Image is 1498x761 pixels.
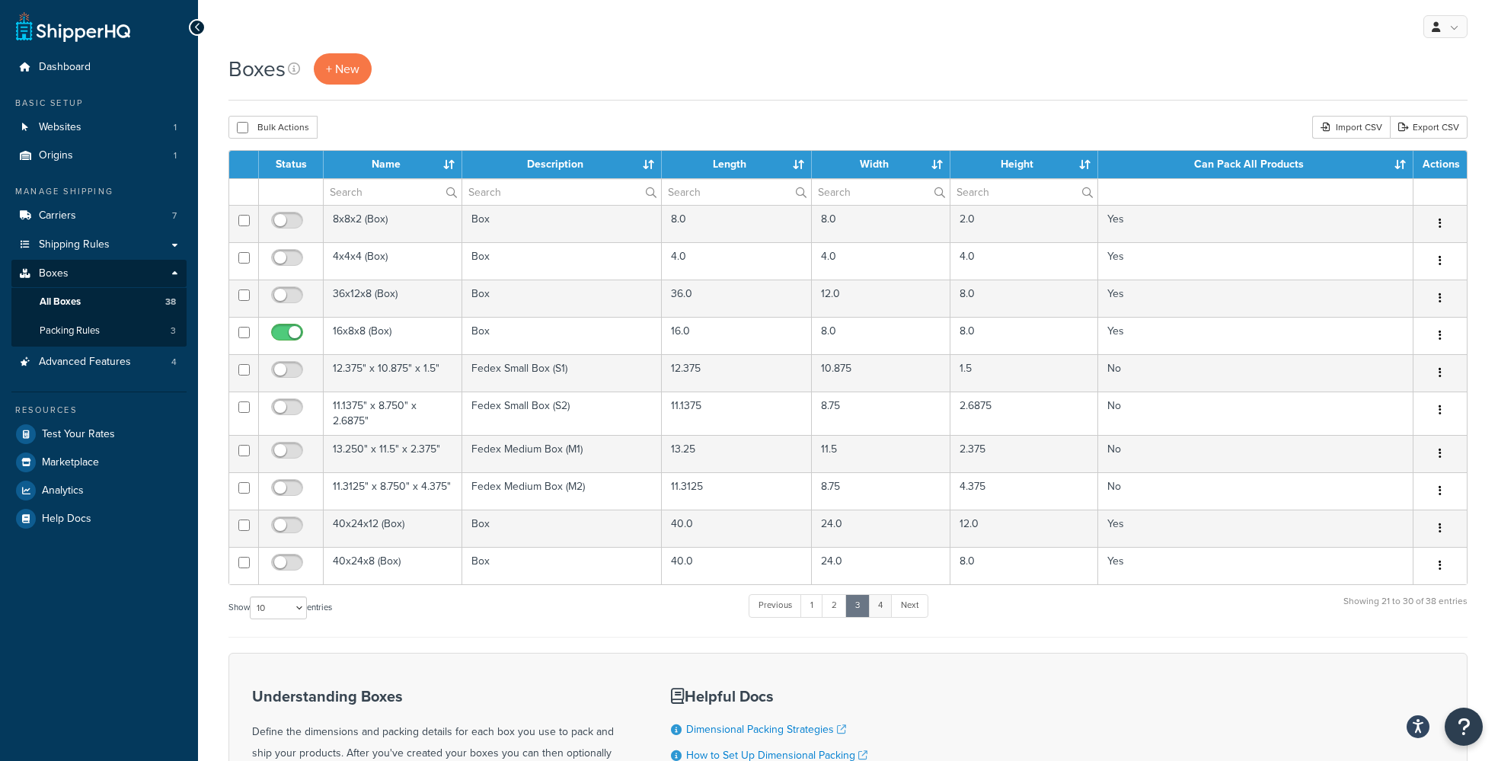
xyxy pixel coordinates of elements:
[462,435,661,472] td: Fedex Medium Box (M1)
[228,596,332,619] label: Show entries
[252,688,633,705] h3: Understanding Boxes
[11,202,187,230] a: Carriers 7
[228,116,318,139] button: Bulk Actions
[462,280,661,317] td: Box
[686,721,846,737] a: Dimensional Packing Strategies
[812,354,950,392] td: 10.875
[462,547,661,584] td: Box
[812,242,950,280] td: 4.0
[950,317,1098,354] td: 8.0
[314,53,372,85] a: + New
[39,356,131,369] span: Advanced Features
[326,60,359,78] span: + New
[39,238,110,251] span: Shipping Rules
[11,288,187,316] li: All Boxes
[812,179,950,205] input: Search
[462,242,661,280] td: Box
[11,420,187,448] a: Test Your Rates
[462,392,661,435] td: Fedex Small Box (S2)
[662,510,812,547] td: 40.0
[1312,116,1390,139] div: Import CSV
[324,472,462,510] td: 11.3125" x 8.750" x 4.375"
[11,317,187,345] a: Packing Rules 3
[812,472,950,510] td: 8.75
[1098,435,1413,472] td: No
[172,209,177,222] span: 7
[324,317,462,354] td: 16x8x8 (Box)
[662,205,812,242] td: 8.0
[11,231,187,259] a: Shipping Rules
[671,688,910,705] h3: Helpful Docs
[11,449,187,476] a: Marketplace
[1098,472,1413,510] td: No
[1098,242,1413,280] td: Yes
[324,205,462,242] td: 8x8x2 (Box)
[812,547,950,584] td: 24.0
[1098,392,1413,435] td: No
[950,179,1097,205] input: Search
[822,594,847,617] a: 2
[1413,151,1467,178] th: Actions
[324,547,462,584] td: 40x24x8 (Box)
[800,594,823,617] a: 1
[662,354,812,392] td: 12.375
[868,594,893,617] a: 4
[812,205,950,242] td: 8.0
[1343,593,1468,625] div: Showing 21 to 30 of 38 entries
[250,596,307,619] select: Showentries
[462,472,661,510] td: Fedex Medium Box (M2)
[891,594,928,617] a: Next
[40,296,81,309] span: All Boxes
[171,356,177,369] span: 4
[1098,547,1413,584] td: Yes
[16,11,130,42] a: ShipperHQ Home
[662,547,812,584] td: 40.0
[662,179,811,205] input: Search
[845,594,870,617] a: 3
[324,510,462,547] td: 40x24x12 (Box)
[11,97,187,110] div: Basic Setup
[324,151,462,178] th: Name : activate to sort column ascending
[662,280,812,317] td: 36.0
[1098,510,1413,547] td: Yes
[662,151,812,178] th: Length : activate to sort column ascending
[662,242,812,280] td: 4.0
[950,510,1098,547] td: 12.0
[462,510,661,547] td: Box
[950,151,1098,178] th: Height : activate to sort column ascending
[662,317,812,354] td: 16.0
[11,114,187,142] a: Websites 1
[324,435,462,472] td: 13.250" x 11.5" x 2.375"
[462,205,661,242] td: Box
[812,280,950,317] td: 12.0
[1098,280,1413,317] td: Yes
[228,54,286,84] h1: Boxes
[462,151,661,178] th: Description : activate to sort column ascending
[11,202,187,230] li: Carriers
[662,392,812,435] td: 11.1375
[174,149,177,162] span: 1
[812,317,950,354] td: 8.0
[1098,151,1413,178] th: Can Pack All Products : activate to sort column ascending
[11,404,187,417] div: Resources
[11,317,187,345] li: Packing Rules
[174,121,177,134] span: 1
[749,594,802,617] a: Previous
[1098,354,1413,392] td: No
[324,179,462,205] input: Search
[39,267,69,280] span: Boxes
[950,472,1098,510] td: 4.375
[324,354,462,392] td: 12.375" x 10.875" x 1.5"
[11,114,187,142] li: Websites
[40,325,100,337] span: Packing Rules
[950,435,1098,472] td: 2.375
[39,121,81,134] span: Websites
[1098,205,1413,242] td: Yes
[324,392,462,435] td: 11.1375" x 8.750" x 2.6875"
[11,348,187,376] li: Advanced Features
[39,209,76,222] span: Carriers
[11,348,187,376] a: Advanced Features 4
[662,435,812,472] td: 13.25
